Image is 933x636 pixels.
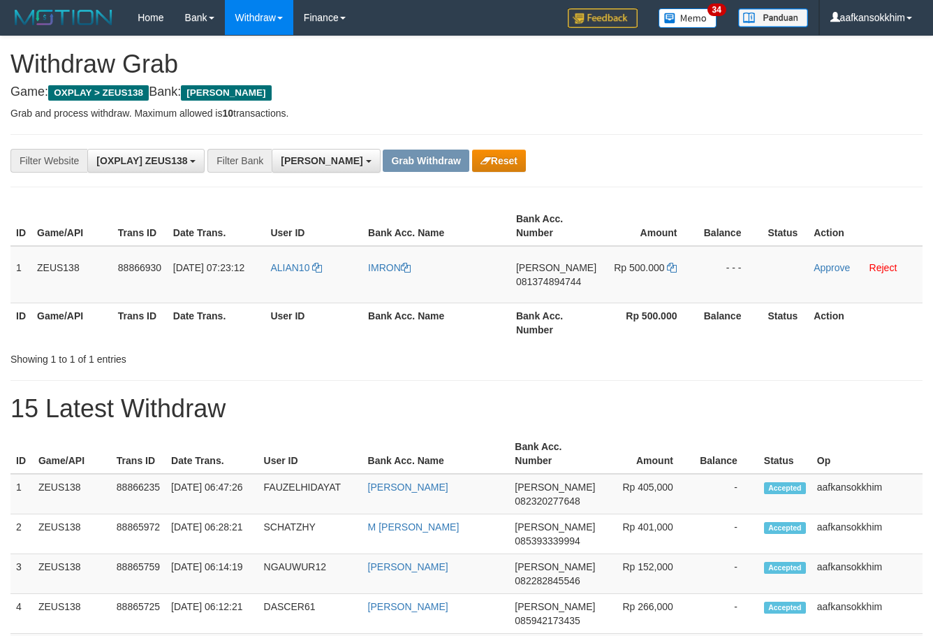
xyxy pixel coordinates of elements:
[33,514,111,554] td: ZEUS138
[515,521,595,533] span: [PERSON_NAME]
[515,601,595,612] span: [PERSON_NAME]
[111,474,166,514] td: 88866235
[694,474,758,514] td: -
[383,150,469,172] button: Grab Withdraw
[33,474,111,514] td: ZEUS138
[811,594,923,634] td: aafkansokkhim
[222,108,233,119] strong: 10
[698,303,762,342] th: Balance
[762,303,808,342] th: Status
[10,7,117,28] img: MOTION_logo.png
[270,262,309,273] span: ALIAN10
[10,347,379,366] div: Showing 1 to 1 of 1 entries
[10,149,87,173] div: Filter Website
[10,395,923,423] h1: 15 Latest Withdraw
[258,594,362,634] td: DASCER61
[698,206,762,246] th: Balance
[168,303,265,342] th: Date Trans.
[614,262,664,273] span: Rp 500.000
[764,522,806,534] span: Accepted
[368,561,448,572] a: [PERSON_NAME]
[602,206,698,246] th: Amount
[96,155,187,166] span: [OXPLAY] ZEUS138
[808,206,923,246] th: Action
[111,434,166,474] th: Trans ID
[368,262,411,273] a: IMRON
[601,514,693,554] td: Rp 401,000
[10,246,31,303] td: 1
[173,262,244,273] span: [DATE] 07:23:12
[516,276,581,287] span: Copy 081374894744 to clipboard
[811,474,923,514] td: aafkansokkhim
[265,206,362,246] th: User ID
[10,303,31,342] th: ID
[601,434,693,474] th: Amount
[10,206,31,246] th: ID
[166,594,258,634] td: [DATE] 06:12:21
[516,262,596,273] span: [PERSON_NAME]
[515,482,595,493] span: [PERSON_NAME]
[10,594,33,634] td: 4
[33,594,111,634] td: ZEUS138
[258,554,362,594] td: NGAUWUR12
[362,303,510,342] th: Bank Acc. Name
[33,554,111,594] td: ZEUS138
[87,149,205,173] button: [OXPLAY] ZEUS138
[694,434,758,474] th: Balance
[10,554,33,594] td: 3
[10,85,923,99] h4: Game: Bank:
[31,206,112,246] th: Game/API
[764,562,806,574] span: Accepted
[814,262,850,273] a: Approve
[166,474,258,514] td: [DATE] 06:47:26
[10,514,33,554] td: 2
[509,434,601,474] th: Bank Acc. Number
[258,474,362,514] td: FAUZELHIDAYAT
[270,262,322,273] a: ALIAN10
[869,262,897,273] a: Reject
[168,206,265,246] th: Date Trans.
[258,434,362,474] th: User ID
[118,262,161,273] span: 88866930
[515,575,580,586] span: Copy 082282845546 to clipboard
[111,554,166,594] td: 88865759
[166,514,258,554] td: [DATE] 06:28:21
[764,602,806,614] span: Accepted
[659,8,717,28] img: Button%20Memo.svg
[181,85,271,101] span: [PERSON_NAME]
[368,601,448,612] a: [PERSON_NAME]
[764,482,806,494] span: Accepted
[111,514,166,554] td: 88865972
[362,434,510,474] th: Bank Acc. Name
[112,206,168,246] th: Trans ID
[10,434,33,474] th: ID
[166,554,258,594] td: [DATE] 06:14:19
[808,303,923,342] th: Action
[111,594,166,634] td: 88865725
[515,561,595,572] span: [PERSON_NAME]
[10,474,33,514] td: 1
[515,535,580,547] span: Copy 085393339994 to clipboard
[258,514,362,554] td: SCHATZHY
[601,554,693,594] td: Rp 152,000
[265,303,362,342] th: User ID
[281,155,362,166] span: [PERSON_NAME]
[112,303,168,342] th: Trans ID
[31,246,112,303] td: ZEUS138
[207,149,272,173] div: Filter Bank
[758,434,811,474] th: Status
[694,554,758,594] td: -
[362,206,510,246] th: Bank Acc. Name
[694,514,758,554] td: -
[272,149,380,173] button: [PERSON_NAME]
[515,615,580,626] span: Copy 085942173435 to clipboard
[602,303,698,342] th: Rp 500.000
[48,85,149,101] span: OXPLAY > ZEUS138
[667,262,677,273] a: Copy 500000 to clipboard
[568,8,638,28] img: Feedback.jpg
[472,150,526,172] button: Reset
[31,303,112,342] th: Game/API
[694,594,758,634] td: -
[368,482,448,493] a: [PERSON_NAME]
[698,246,762,303] td: - - -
